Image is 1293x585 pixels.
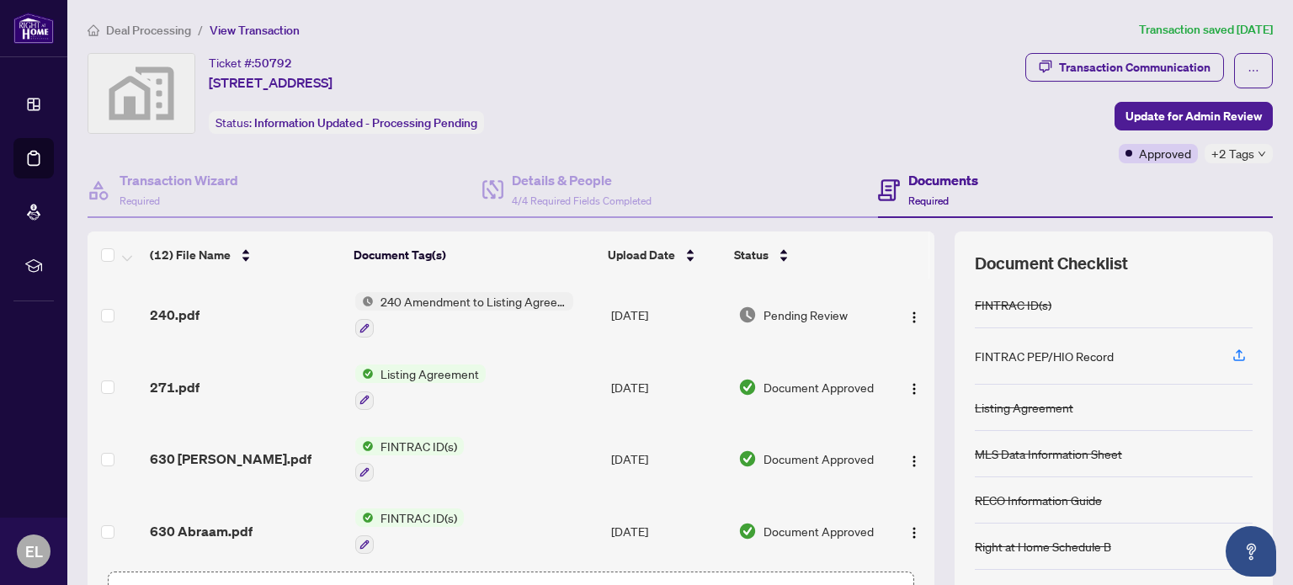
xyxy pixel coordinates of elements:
td: [DATE] [604,423,732,496]
span: 271.pdf [150,377,200,397]
th: (12) File Name [143,231,347,279]
img: Logo [907,382,921,396]
div: MLS Data Information Sheet [975,444,1122,463]
button: Logo [901,301,928,328]
span: 240 Amendment to Listing Agreement - Authority to Offer for Sale Price Change/Extension/Amendment(s) [374,292,573,311]
span: down [1258,150,1266,158]
img: Document Status [738,306,757,324]
button: Status Icon240 Amendment to Listing Agreement - Authority to Offer for Sale Price Change/Extensio... [355,292,573,338]
span: (12) File Name [150,246,231,264]
span: 630 [PERSON_NAME].pdf [150,449,311,469]
img: Status Icon [355,364,374,383]
h4: Documents [908,170,978,190]
span: Required [908,194,949,207]
article: Transaction saved [DATE] [1139,20,1273,40]
img: Document Status [738,449,757,468]
span: FINTRAC ID(s) [374,437,464,455]
span: 240.pdf [150,305,200,325]
img: Status Icon [355,437,374,455]
img: Logo [907,455,921,468]
span: 630 Abraam.pdf [150,521,253,541]
div: Transaction Communication [1059,54,1211,81]
span: Information Updated - Processing Pending [254,115,477,130]
div: Ticket #: [209,53,292,72]
span: Document Approved [764,449,874,468]
div: FINTRAC PEP/HIO Record [975,347,1114,365]
span: home [88,24,99,36]
span: Status [734,246,769,264]
div: Listing Agreement [975,398,1073,417]
button: Transaction Communication [1025,53,1224,82]
img: Logo [907,526,921,540]
td: [DATE] [604,279,732,351]
span: +2 Tags [1211,144,1254,163]
span: Required [120,194,160,207]
img: logo [13,13,54,44]
img: svg%3e [88,54,194,133]
span: FINTRAC ID(s) [374,508,464,527]
span: View Transaction [210,23,300,38]
span: Document Approved [764,522,874,540]
div: Status: [209,111,484,134]
button: Logo [901,445,928,472]
span: Update for Admin Review [1125,103,1262,130]
button: Logo [901,374,928,401]
button: Status IconFINTRAC ID(s) [355,437,464,482]
span: 4/4 Required Fields Completed [512,194,652,207]
div: Right at Home Schedule B [975,537,1111,556]
span: Pending Review [764,306,848,324]
div: FINTRAC ID(s) [975,295,1051,314]
span: Listing Agreement [374,364,486,383]
img: Document Status [738,522,757,540]
button: Logo [901,518,928,545]
h4: Transaction Wizard [120,170,238,190]
span: Document Checklist [975,252,1128,275]
th: Upload Date [601,231,726,279]
th: Document Tag(s) [347,231,602,279]
img: Status Icon [355,508,374,527]
button: Status IconFINTRAC ID(s) [355,508,464,554]
td: [DATE] [604,351,732,423]
button: Status IconListing Agreement [355,364,486,410]
img: Logo [907,311,921,324]
span: Upload Date [608,246,675,264]
span: EL [25,540,43,563]
span: ellipsis [1248,65,1259,77]
h4: Details & People [512,170,652,190]
button: Update for Admin Review [1115,102,1273,130]
th: Status [727,231,885,279]
span: Approved [1139,144,1191,162]
span: 50792 [254,56,292,71]
span: Document Approved [764,378,874,396]
td: [DATE] [604,495,732,567]
li: / [198,20,203,40]
img: Status Icon [355,292,374,311]
img: Document Status [738,378,757,396]
span: Deal Processing [106,23,191,38]
button: Open asap [1226,526,1276,577]
span: [STREET_ADDRESS] [209,72,333,93]
div: RECO Information Guide [975,491,1102,509]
